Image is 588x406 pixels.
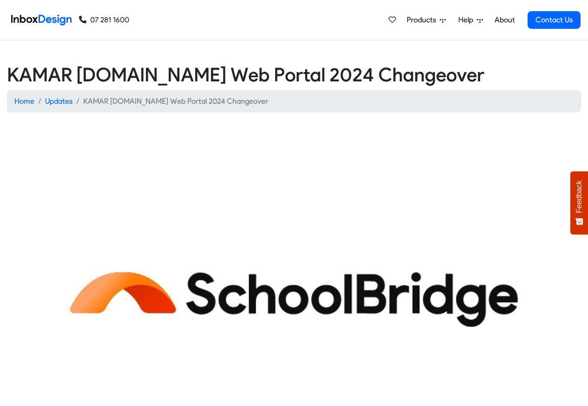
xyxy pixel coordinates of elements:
span: Feedback [575,180,583,213]
a: 07 281 1600 [79,14,129,26]
span: Help [458,14,477,26]
li: KAMAR [DOMAIN_NAME] Web Portal 2024 Changeover [73,96,268,107]
a: Updates [45,97,73,106]
a: About [492,11,517,29]
a: Help [455,11,487,29]
h2: KAMAR [DOMAIN_NAME] Web Portal 2024 Changeover [7,63,581,87]
a: Contact Us [528,11,581,29]
a: Home [14,97,34,106]
button: Feedback - Show survey [570,171,588,234]
span: Products [407,14,440,26]
a: Products [403,11,449,29]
